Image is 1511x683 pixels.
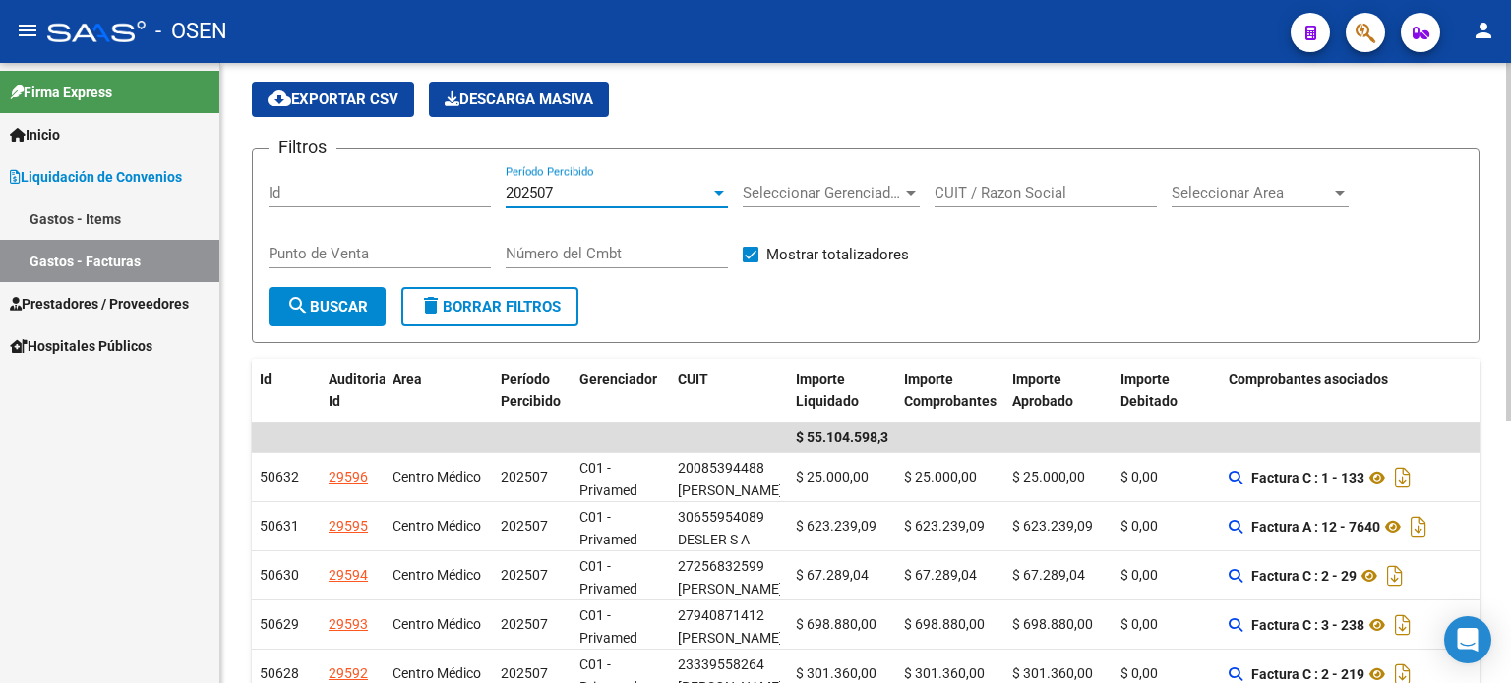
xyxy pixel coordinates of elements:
span: $ 25.000,00 [1012,469,1085,484]
div: 29595 [329,515,368,538]
span: $ 698.880,00 [904,616,985,632]
datatable-header-cell: Importe Debitado [1113,359,1221,424]
div: 27940871412 [678,604,764,627]
span: Hospitales Públicos [10,335,152,357]
datatable-header-cell: Auditoria Id [321,359,385,424]
span: C01 - Privamed [579,509,637,547]
span: Inicio [10,124,60,145]
span: [PERSON_NAME] [678,483,783,498]
span: Importe Liquidado [796,371,859,410]
div: 30655954089 [678,506,764,529]
datatable-header-cell: Importe Liquidado [788,359,896,424]
span: $ 698.880,00 [796,616,876,632]
span: Mostrar totalizadores [766,243,909,266]
strong: Factura A : 12 - 7640 [1251,519,1380,535]
span: DESLER S A [678,532,750,547]
span: $ 698.880,00 [1012,616,1093,632]
span: Area [393,371,422,387]
span: 202507 [501,616,548,632]
span: C01 - Privamed [579,558,637,597]
span: 50630 [260,567,299,583]
datatable-header-cell: Gerenciador [572,359,670,424]
span: $ 301.360,00 [796,665,876,681]
span: Borrar Filtros [419,298,561,315]
strong: Factura C : 3 - 238 [1251,617,1364,633]
span: Seleccionar Gerenciador [743,184,902,201]
span: $ 301.360,00 [1012,665,1093,681]
span: $ 0,00 [1120,469,1158,484]
span: [PERSON_NAME] [678,581,783,597]
div: 27256832599 [678,555,764,578]
div: Open Intercom Messenger [1444,616,1491,663]
div: 29593 [329,613,368,636]
mat-icon: cloud_download [268,86,291,110]
span: Firma Express [10,82,112,103]
span: Centro Médico [393,567,481,583]
div: 29594 [329,564,368,587]
span: C01 - Privamed [579,607,637,646]
datatable-header-cell: Area [385,359,493,424]
button: Borrar Filtros [401,287,578,326]
span: Prestadores / Proveedores [10,293,189,314]
span: 202507 [506,184,553,201]
i: Descargar documento [1382,560,1408,592]
span: [PERSON_NAME] [PERSON_NAME] [678,630,783,668]
i: Descargar documento [1390,609,1416,641]
span: $ 623.239,09 [1012,518,1093,534]
app-download-masive: Descarga masiva de comprobantes (adjuntos) [429,82,609,117]
span: $ 0,00 [1120,616,1158,632]
span: Importe Debitado [1120,371,1178,410]
span: Centro Médico [393,518,481,534]
span: Buscar [286,298,368,315]
i: Descargar documento [1406,511,1431,542]
span: $ 25.000,00 [904,469,977,484]
span: $ 25.000,00 [796,469,869,484]
span: $ 0,00 [1120,518,1158,534]
span: $ 67.289,04 [1012,567,1085,583]
div: 23339558264 [678,654,764,676]
button: Exportar CSV [252,82,414,117]
span: Período Percibido [501,371,561,410]
span: 50628 [260,665,299,681]
datatable-header-cell: Importe Aprobado [1004,359,1113,424]
mat-icon: menu [16,19,39,42]
button: Buscar [269,287,386,326]
i: Descargar documento [1390,462,1416,493]
mat-icon: delete [419,294,443,317]
span: $ 0,00 [1120,567,1158,583]
div: 20085394488 [678,457,764,480]
span: Auditoria Id [329,371,387,410]
span: Liquidación de Convenios [10,166,182,188]
span: Descarga Masiva [445,90,593,108]
datatable-header-cell: Id [252,359,321,424]
span: $ 67.289,04 [796,567,869,583]
span: Gerenciador [579,371,657,387]
strong: Factura C : 2 - 29 [1251,568,1357,584]
mat-icon: person [1472,19,1495,42]
span: 202507 [501,518,548,534]
span: C01 - Privamed [579,460,637,498]
span: $ 0,00 [1120,665,1158,681]
span: $ 55.104.598,38 [796,429,896,445]
span: Centro Médico [393,469,481,484]
span: 202507 [501,469,548,484]
datatable-header-cell: Comprobantes asociados [1221,359,1511,424]
datatable-header-cell: Período Percibido [493,359,572,424]
span: Importe Comprobantes [904,371,997,410]
mat-icon: search [286,294,310,317]
span: $ 623.239,09 [904,518,985,534]
span: $ 67.289,04 [904,567,977,583]
span: 202507 [501,665,548,681]
span: $ 301.360,00 [904,665,985,681]
span: Comprobantes asociados [1229,371,1388,387]
span: - OSEN [155,10,227,53]
h3: Filtros [269,134,336,161]
datatable-header-cell: Importe Comprobantes [896,359,1004,424]
span: $ 623.239,09 [796,518,876,534]
span: Importe Aprobado [1012,371,1073,410]
strong: Factura C : 1 - 133 [1251,470,1364,485]
datatable-header-cell: CUIT [670,359,788,424]
span: Seleccionar Area [1172,184,1331,201]
span: 50631 [260,518,299,534]
span: 50632 [260,469,299,484]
